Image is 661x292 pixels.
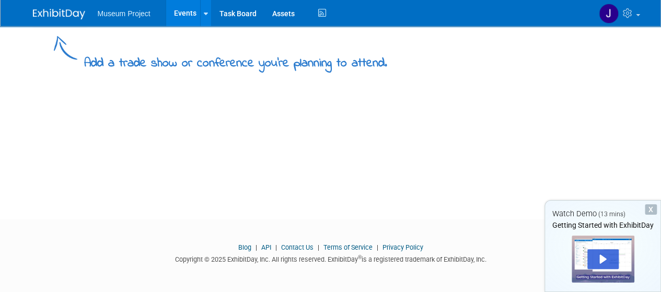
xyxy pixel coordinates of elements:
img: Jenae Brooks [599,4,619,24]
a: API [261,243,271,251]
span: Museum Project [98,9,150,18]
span: | [253,243,260,251]
div: Dismiss [645,204,657,215]
span: | [315,243,322,251]
span: | [374,243,381,251]
a: Terms of Service [323,243,373,251]
sup: ® [358,254,362,260]
div: Add a trade show or conference you're planning to attend. [84,47,387,73]
span: | [273,243,280,251]
div: Getting Started with ExhibitDay [545,220,660,230]
a: Privacy Policy [382,243,423,251]
img: ExhibitDay [33,9,85,19]
div: Watch Demo [545,208,660,219]
div: Play [587,249,619,269]
a: Contact Us [281,243,314,251]
span: (13 mins) [598,211,625,218]
a: Blog [238,243,251,251]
